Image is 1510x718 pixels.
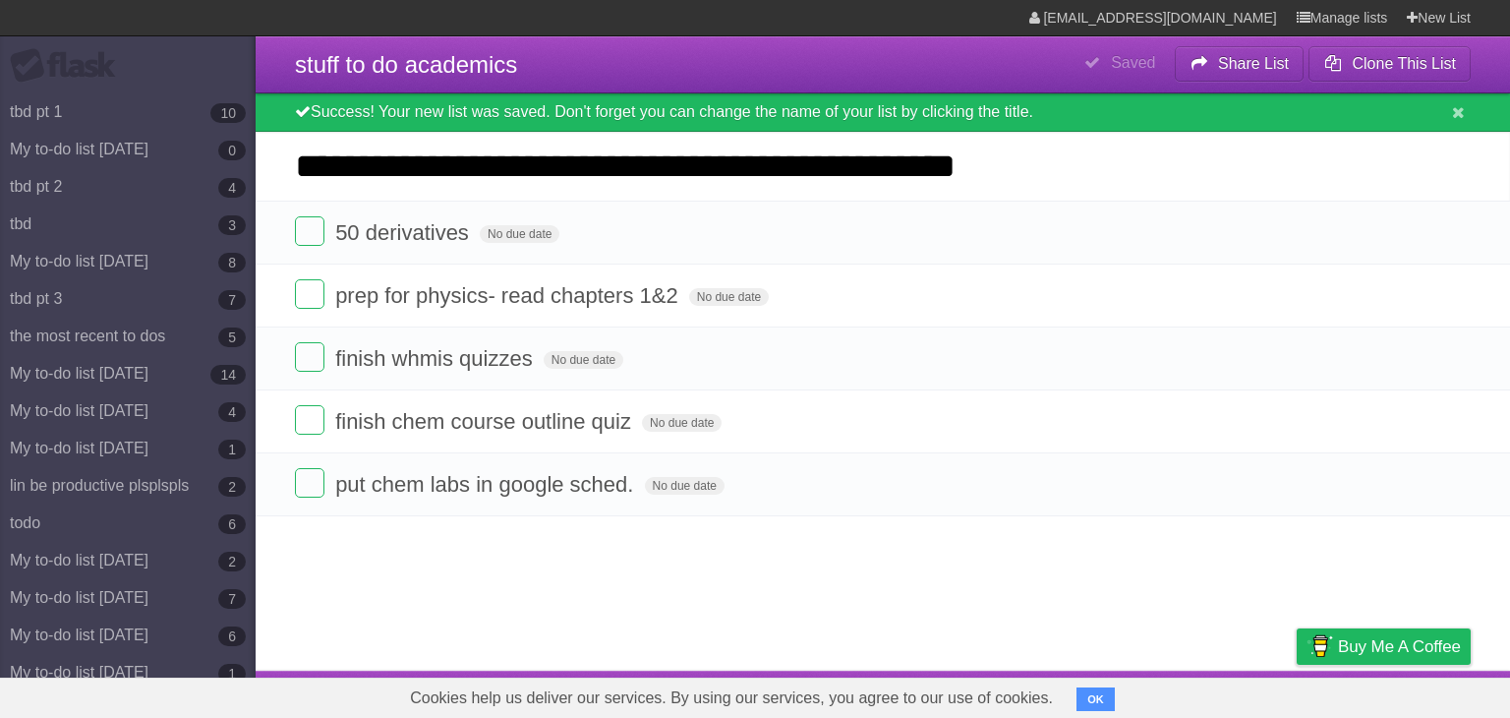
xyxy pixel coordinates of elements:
button: Clone This List [1308,46,1471,82]
button: Share List [1175,46,1305,82]
b: 0 [218,141,246,160]
span: Buy me a coffee [1338,629,1461,664]
b: 6 [218,514,246,534]
span: prep for physics- read chapters 1&2 [335,283,683,308]
a: Suggest a feature [1347,676,1471,713]
label: Done [295,468,324,498]
span: No due date [642,414,722,432]
label: Done [295,342,324,372]
b: 1 [218,440,246,459]
a: Privacy [1271,676,1322,713]
span: finish chem course outline quiz [335,409,636,434]
span: No due date [689,288,769,306]
b: 1 [218,664,246,684]
span: stuff to do academics [295,51,517,78]
b: 7 [218,290,246,310]
label: Done [295,216,324,246]
a: Terms [1204,676,1248,713]
b: 6 [218,627,246,646]
b: Share List [1218,55,1289,72]
button: OK [1076,688,1115,711]
b: 2 [218,552,246,571]
b: 14 [210,365,246,385]
span: No due date [480,225,559,243]
label: Done [295,405,324,435]
span: No due date [645,477,725,495]
label: Done [295,279,324,309]
b: 7 [218,589,246,609]
b: Saved [1111,54,1155,71]
a: About [1035,676,1076,713]
img: Buy me a coffee [1307,629,1333,663]
a: Developers [1100,676,1180,713]
b: 8 [218,253,246,272]
span: No due date [544,351,623,369]
b: 4 [218,178,246,198]
b: 5 [218,328,246,347]
div: Flask [10,48,128,84]
b: Clone This List [1352,55,1456,72]
b: 4 [218,402,246,422]
span: 50 derivatives [335,220,474,245]
div: Success! Your new list was saved. Don't forget you can change the name of your list by clicking t... [256,93,1510,132]
span: Cookies help us deliver our services. By using our services, you agree to our use of cookies. [390,679,1073,718]
b: 3 [218,215,246,235]
span: finish whmis quizzes [335,346,538,371]
span: put chem labs in google sched. [335,472,638,497]
b: 10 [210,103,246,123]
a: Buy me a coffee [1297,628,1471,665]
b: 2 [218,477,246,497]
